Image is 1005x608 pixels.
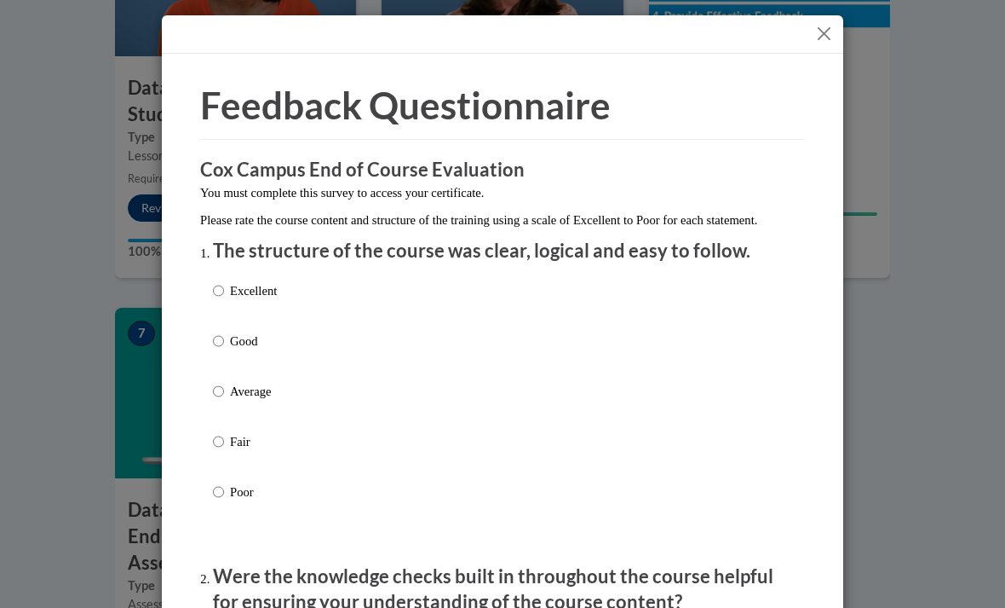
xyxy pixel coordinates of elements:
button: Close [813,23,835,44]
input: Poor [213,483,224,501]
p: Fair [230,432,277,451]
p: You must complete this survey to access your certificate. [200,183,805,202]
p: Good [230,332,277,350]
input: Good [213,332,224,350]
p: The structure of the course was clear, logical and easy to follow. [213,238,792,264]
p: Average [230,382,277,401]
input: Excellent [213,281,224,300]
p: Excellent [230,281,277,300]
input: Average [213,382,224,401]
p: Poor [230,483,277,501]
p: Please rate the course content and structure of the training using a scale of Excellent to Poor f... [200,211,805,229]
h3: Cox Campus End of Course Evaluation [200,157,805,183]
input: Fair [213,432,224,451]
span: Feedback Questionnaire [200,83,611,127]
